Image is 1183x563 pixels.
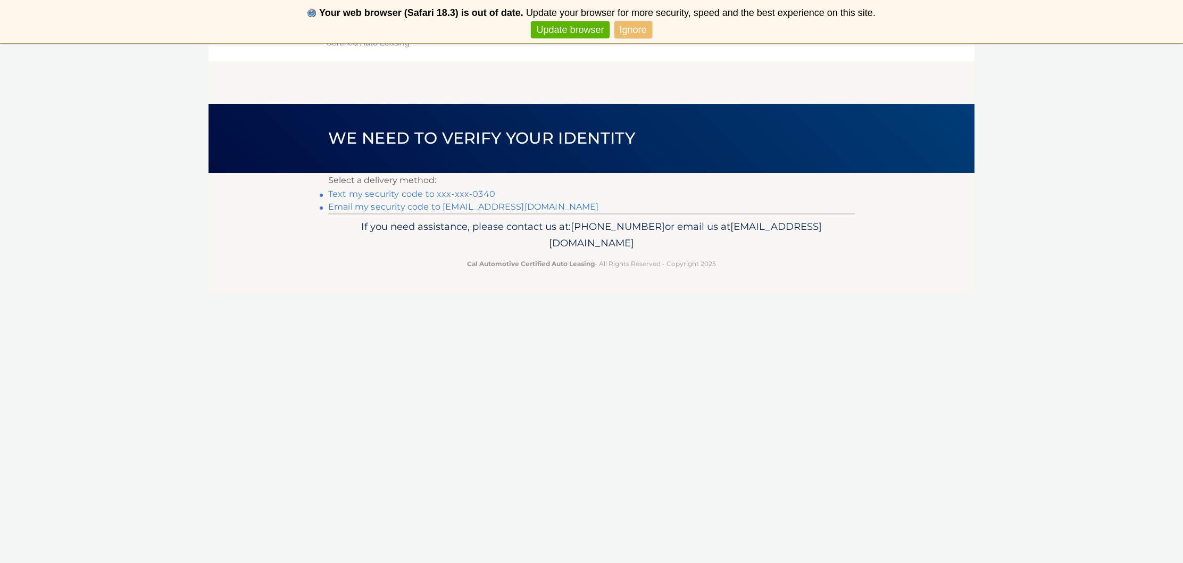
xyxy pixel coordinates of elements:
[531,21,609,39] a: Update browser
[571,220,665,233] span: [PHONE_NUMBER]
[328,189,495,199] a: Text my security code to xxx-xxx-0340
[614,21,652,39] a: Ignore
[319,7,523,18] b: Your web browser (Safari 18.3) is out of date.
[328,202,599,212] a: Email my security code to [EMAIL_ADDRESS][DOMAIN_NAME]
[335,258,848,269] p: - All Rights Reserved - Copyright 2025
[335,218,848,252] p: If you need assistance, please contact us at: or email us at
[328,128,635,148] span: We need to verify your identity
[467,260,595,268] strong: Cal Automotive Certified Auto Leasing
[526,7,876,18] span: Update your browser for more security, speed and the best experience on this site.
[328,173,855,188] p: Select a delivery method:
